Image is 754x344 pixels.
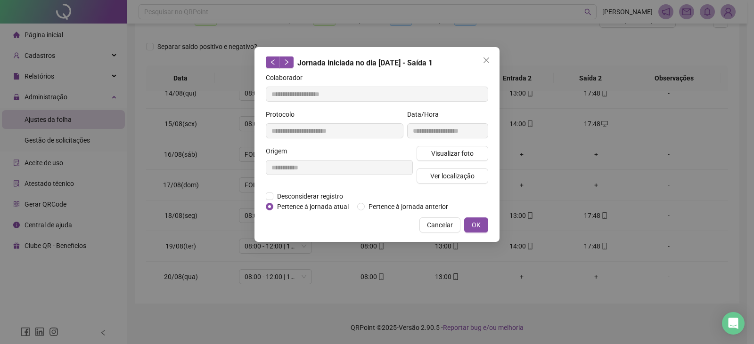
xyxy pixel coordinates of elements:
[279,56,294,68] button: right
[427,220,453,230] span: Cancelar
[273,201,352,212] span: Pertence à jornada atual
[266,146,293,156] label: Origem
[273,191,347,201] span: Desconsiderar registro
[722,312,745,335] div: Open Intercom Messenger
[483,56,490,64] span: close
[419,217,460,232] button: Cancelar
[266,72,309,83] label: Colaborador
[472,220,481,230] span: OK
[266,56,280,68] button: left
[365,201,452,212] span: Pertence à jornada anterior
[270,59,276,65] span: left
[464,217,488,232] button: OK
[431,148,474,159] span: Visualizar foto
[283,59,290,65] span: right
[430,171,475,181] span: Ver localização
[417,168,488,184] button: Ver localização
[266,56,488,69] div: Jornada iniciada no dia [DATE] - Saída 1
[479,53,494,68] button: Close
[407,109,445,120] label: Data/Hora
[417,146,488,161] button: Visualizar foto
[266,109,301,120] label: Protocolo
